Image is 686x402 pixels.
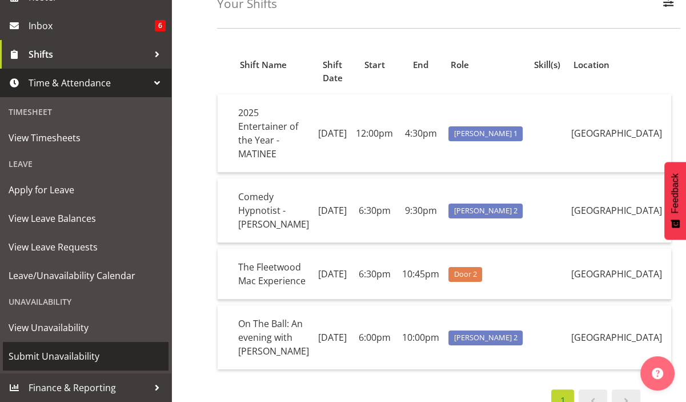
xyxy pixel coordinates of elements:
[314,94,351,173] td: [DATE]
[351,94,398,173] td: 12:00pm
[29,46,149,63] span: Shifts
[155,20,166,31] span: 6
[9,319,163,336] span: View Unavailability
[454,128,517,139] span: [PERSON_NAME] 1
[398,249,444,300] td: 10:45pm
[398,178,444,243] td: 9:30pm
[398,305,444,369] td: 10:00pm
[3,342,169,371] a: Submit Unavailability
[9,348,163,365] span: Submit Unavailability
[234,178,314,243] td: Comedy Hypnotist - [PERSON_NAME]
[413,58,428,71] span: End
[314,178,351,243] td: [DATE]
[9,238,163,256] span: View Leave Requests
[454,269,477,280] span: Door 2
[3,152,169,176] div: Leave
[398,94,444,173] td: 4:30pm
[450,58,468,71] span: Role
[3,233,169,261] a: View Leave Requests
[3,204,169,233] a: View Leave Balances
[234,305,314,369] td: On The Ball: An evening with [PERSON_NAME]
[240,58,287,71] span: Shift Name
[351,178,398,243] td: 6:30pm
[29,17,155,34] span: Inbox
[573,58,609,71] span: Location
[664,162,686,240] button: Feedback - Show survey
[567,249,671,300] td: [GEOGRAPHIC_DATA]
[3,290,169,313] div: Unavailability
[351,305,398,369] td: 6:00pm
[234,94,314,173] td: 2025 Entertainer of the Year - MATINEE
[9,181,163,198] span: Apply for Leave
[314,249,351,300] td: [DATE]
[454,332,517,343] span: [PERSON_NAME] 2
[534,58,560,71] span: Skill(s)
[234,249,314,300] td: The Fleetwood Mac Experience
[3,313,169,342] a: View Unavailability
[3,261,169,290] a: Leave/Unavailability Calendar
[29,74,149,91] span: Time & Attendance
[314,305,351,369] td: [DATE]
[9,210,163,227] span: View Leave Balances
[9,129,163,146] span: View Timesheets
[9,267,163,284] span: Leave/Unavailability Calendar
[567,94,671,173] td: [GEOGRAPHIC_DATA]
[454,205,517,216] span: [PERSON_NAME] 2
[320,58,344,85] span: Shift Date
[567,305,671,369] td: [GEOGRAPHIC_DATA]
[3,176,169,204] a: Apply for Leave
[3,124,169,152] a: View Timesheets
[351,249,398,300] td: 6:30pm
[29,379,149,396] span: Finance & Reporting
[670,173,680,213] span: Feedback
[364,58,385,71] span: Start
[3,100,169,124] div: Timesheet
[567,178,671,243] td: [GEOGRAPHIC_DATA]
[652,368,663,379] img: help-xxl-2.png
